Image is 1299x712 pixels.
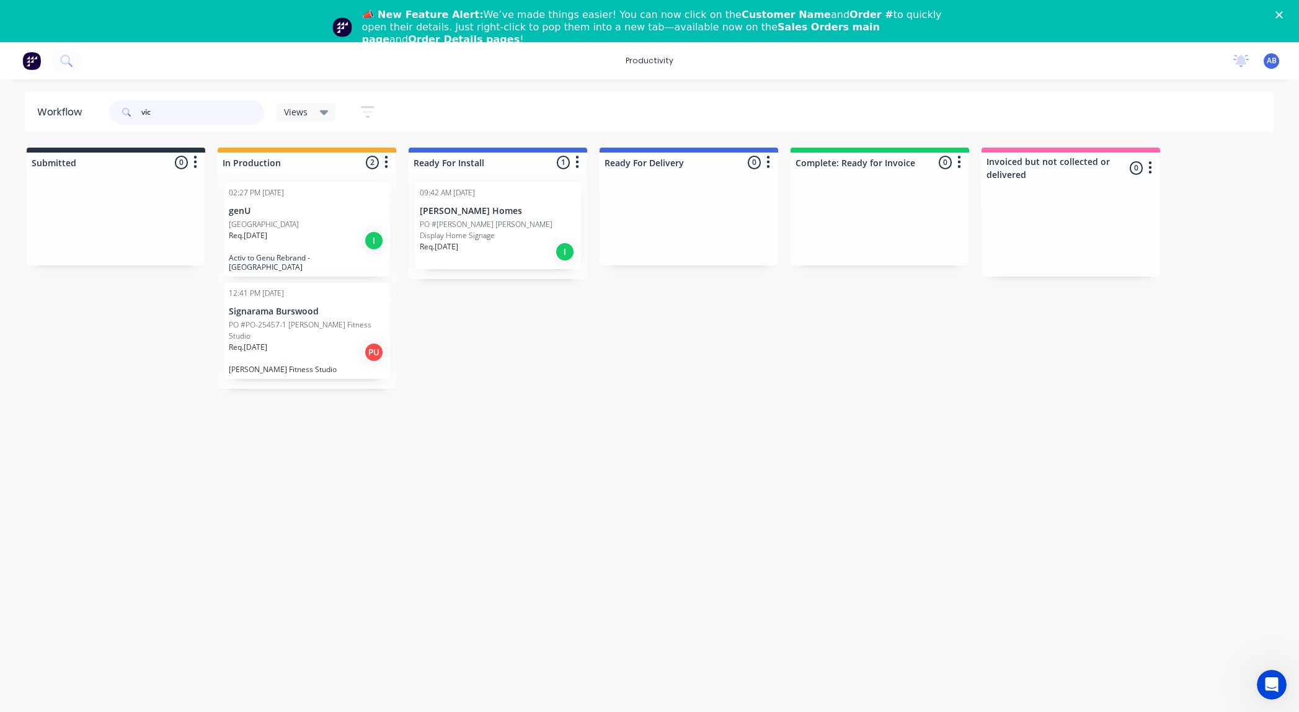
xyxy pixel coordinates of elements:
div: 12:41 PM [DATE]Signarama BurswoodPO #PO-25457-1 [PERSON_NAME] Fitness StudioReq.[DATE]PU[PERSON_N... [224,283,390,379]
p: [PERSON_NAME] Homes [420,206,576,216]
span: Views [284,105,308,118]
div: 09:42 AM [DATE][PERSON_NAME] HomesPO #[PERSON_NAME] [PERSON_NAME] Display Home SignageReq.[DATE]I [415,182,581,269]
b: Order # [849,9,893,20]
div: We’ve made things easier! You can now click on the and to quickly open their details. Just right-... [362,9,947,46]
b: Sales Orders main page [362,21,880,45]
p: PO #PO-25457-1 [PERSON_NAME] Fitness Studio [229,319,385,342]
p: [PERSON_NAME] Fitness Studio [229,365,385,374]
b: Customer Name [742,9,831,20]
div: Workflow [37,105,88,120]
div: 12:41 PM [DATE] [229,288,284,299]
input: Search for orders... [141,100,264,125]
b: 📣 New Feature Alert: [362,9,484,20]
div: I [555,242,575,262]
div: PU [364,342,384,362]
p: Req. [DATE] [229,342,267,353]
b: Order Details pages [408,33,520,45]
img: Profile image for Team [332,17,352,37]
div: I [364,231,384,251]
p: Req. [DATE] [420,241,458,252]
div: Close [1275,11,1288,19]
span: AB [1267,55,1277,66]
iframe: Intercom live chat [1257,670,1287,700]
div: 09:42 AM [DATE] [420,187,475,198]
p: Activ to Genu Rebrand - [GEOGRAPHIC_DATA] [229,253,385,272]
p: genU [229,206,385,216]
div: productivity [619,51,680,70]
div: 02:27 PM [DATE] [229,187,284,198]
p: Req. [DATE] [229,230,267,241]
div: 02:27 PM [DATE]genU[GEOGRAPHIC_DATA]Req.[DATE]IActiv to Genu Rebrand - [GEOGRAPHIC_DATA] [224,182,390,277]
p: PO #[PERSON_NAME] [PERSON_NAME] Display Home Signage [420,219,576,241]
p: [GEOGRAPHIC_DATA] [229,219,299,230]
p: Signarama Burswood [229,306,385,317]
img: Factory [22,51,41,70]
